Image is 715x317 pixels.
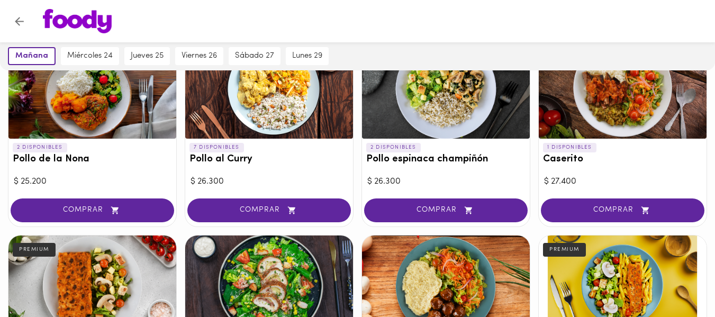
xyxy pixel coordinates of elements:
button: miércoles 24 [61,47,119,65]
span: miércoles 24 [67,51,113,61]
button: COMPRAR [187,198,351,222]
button: Volver [6,8,32,34]
button: lunes 29 [286,47,329,65]
button: COMPRAR [541,198,704,222]
div: $ 27.400 [544,176,701,188]
h3: Caserito [543,154,702,165]
div: Caserito [539,38,707,139]
button: COMPRAR [364,198,528,222]
span: COMPRAR [377,206,514,215]
button: COMPRAR [11,198,174,222]
span: COMPRAR [554,206,691,215]
h3: Pollo de la Nona [13,154,172,165]
span: sábado 27 [235,51,274,61]
span: COMPRAR [201,206,338,215]
p: 1 DISPONIBLES [543,143,596,152]
button: viernes 26 [175,47,223,65]
h3: Pollo al Curry [189,154,349,165]
div: Pollo de la Nona [8,38,176,139]
span: viernes 26 [182,51,217,61]
div: PREMIUM [13,243,56,257]
p: 2 DISPONIBLES [13,143,67,152]
p: 2 DISPONIBLES [366,143,421,152]
img: logo.png [43,9,112,33]
span: lunes 29 [292,51,322,61]
div: Pollo espinaca champiñón [362,38,530,139]
button: jueves 25 [124,47,170,65]
button: sábado 27 [229,47,280,65]
h3: Pollo espinaca champiñón [366,154,526,165]
div: $ 25.200 [14,176,171,188]
div: PREMIUM [543,243,586,257]
button: mañana [8,47,56,65]
iframe: Messagebird Livechat Widget [654,256,704,306]
div: $ 26.300 [367,176,524,188]
span: jueves 25 [131,51,164,61]
p: 7 DISPONIBLES [189,143,244,152]
span: COMPRAR [24,206,161,215]
div: $ 26.300 [191,176,348,188]
span: mañana [15,51,48,61]
div: Pollo al Curry [185,38,353,139]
